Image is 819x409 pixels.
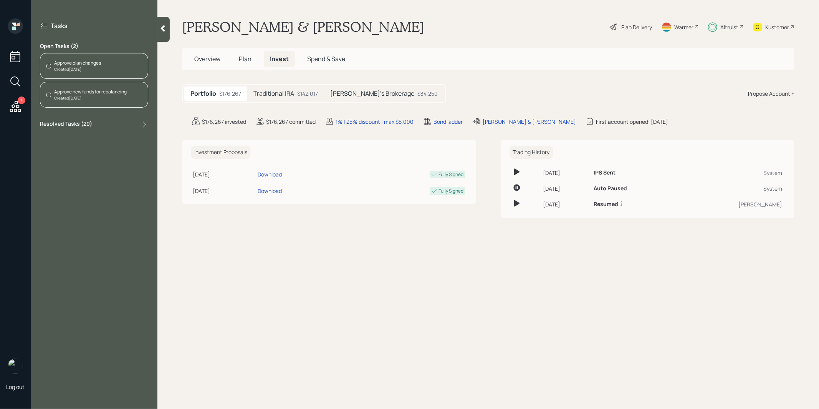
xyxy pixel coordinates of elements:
span: Spend & Save [307,55,345,63]
div: Download [258,170,282,178]
h1: [PERSON_NAME] & [PERSON_NAME] [182,18,424,35]
div: Log out [6,383,25,391]
div: Created [DATE] [54,95,127,101]
span: Overview [194,55,220,63]
div: [DATE] [193,187,255,195]
h5: [PERSON_NAME]'s Brokerage [330,90,414,97]
label: Open Tasks ( 2 ) [40,42,148,50]
div: [DATE] [543,185,588,193]
div: Bond ladder [433,118,463,126]
h6: Trading History [510,146,553,159]
div: $176,267 committed [266,118,316,126]
div: [PERSON_NAME] [680,200,782,208]
div: $176,267 invested [202,118,246,126]
div: Plan Delivery [621,23,652,31]
h6: Resumed [594,201,618,208]
span: Plan [239,55,251,63]
h6: Auto Paused [594,185,627,192]
div: Download [258,187,282,195]
div: Propose Account + [748,90,794,98]
div: Created [DATE] [54,67,101,72]
img: treva-nostdahl-headshot.png [8,359,23,374]
div: $142,017 [297,90,318,98]
h5: Portfolio [190,90,216,97]
div: 7 [18,96,25,104]
div: 1% | 25% discount | max $5,000 [336,118,414,126]
div: [DATE] [543,169,588,177]
div: System [680,169,782,177]
div: [DATE] [193,170,255,178]
div: Fully Signed [439,171,464,178]
div: Approve plan changes [54,60,101,67]
span: Invest [270,55,289,63]
div: Approve new funds for rebalancing [54,88,127,95]
div: First account opened: [DATE] [596,118,668,126]
div: $176,267 [219,90,241,98]
div: [DATE] [543,200,588,208]
div: Fully Signed [439,188,464,195]
div: Warmer [674,23,693,31]
h5: Traditional IRA [253,90,294,97]
label: Resolved Tasks ( 20 ) [40,120,92,129]
div: [PERSON_NAME] & [PERSON_NAME] [483,118,576,126]
div: System [680,185,782,193]
div: Altruist [720,23,738,31]
label: Tasks [51,22,68,30]
h6: Investment Proposals [191,146,250,159]
div: Kustomer [765,23,789,31]
h6: IPS Sent [594,170,615,176]
div: $34,250 [417,90,438,98]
